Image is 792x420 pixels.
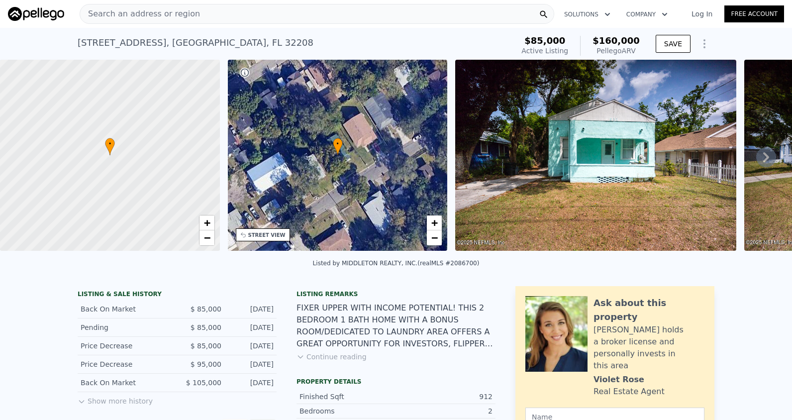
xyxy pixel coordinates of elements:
[594,324,704,372] div: [PERSON_NAME] holds a broker license and personally invests in this area
[431,216,438,229] span: +
[556,5,618,23] button: Solutions
[524,35,565,46] span: $85,000
[203,231,210,244] span: −
[299,406,396,416] div: Bedrooms
[431,231,438,244] span: −
[199,215,214,230] a: Zoom in
[203,216,210,229] span: +
[396,392,493,402] div: 912
[229,341,274,351] div: [DATE]
[229,304,274,314] div: [DATE]
[455,60,736,251] img: Sale: 158160619 Parcel: 34246592
[396,406,493,416] div: 2
[80,8,200,20] span: Search an address or region
[427,230,442,245] a: Zoom out
[593,46,640,56] div: Pellego ARV
[81,341,169,351] div: Price Decrease
[333,138,343,155] div: •
[78,36,313,50] div: [STREET_ADDRESS] , [GEOGRAPHIC_DATA] , FL 32208
[199,230,214,245] a: Zoom out
[191,342,221,350] span: $ 85,000
[297,352,367,362] button: Continue reading
[594,374,644,386] div: Violet Rose
[299,392,396,402] div: Finished Sqft
[229,378,274,388] div: [DATE]
[81,304,169,314] div: Back On Market
[694,34,714,54] button: Show Options
[105,138,115,155] div: •
[521,47,568,55] span: Active Listing
[78,392,153,406] button: Show more history
[191,305,221,313] span: $ 85,000
[618,5,676,23] button: Company
[81,378,169,388] div: Back On Market
[680,9,724,19] a: Log In
[229,359,274,369] div: [DATE]
[333,139,343,148] span: •
[105,139,115,148] span: •
[656,35,691,53] button: SAVE
[297,302,495,350] div: FIXER UPPER WITH INCOME POTENTIAL! THIS 2 BEDROOM 1 BATH HOME WITH A BONUS ROOM/DEDICATED TO LAUN...
[81,359,169,369] div: Price Decrease
[594,386,665,398] div: Real Estate Agent
[297,290,495,298] div: Listing remarks
[81,322,169,332] div: Pending
[593,35,640,46] span: $160,000
[248,231,286,239] div: STREET VIEW
[191,323,221,331] span: $ 85,000
[186,379,221,387] span: $ 105,000
[313,260,480,267] div: Listed by MIDDLETON REALTY, INC. (realMLS #2086700)
[8,7,64,21] img: Pellego
[724,5,784,22] a: Free Account
[427,215,442,230] a: Zoom in
[191,360,221,368] span: $ 95,000
[78,290,277,300] div: LISTING & SALE HISTORY
[229,322,274,332] div: [DATE]
[297,378,495,386] div: Property details
[594,296,704,324] div: Ask about this property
